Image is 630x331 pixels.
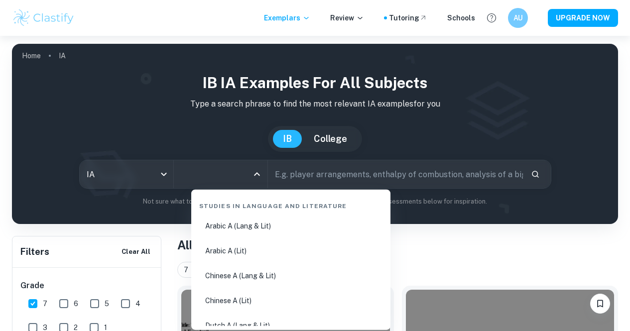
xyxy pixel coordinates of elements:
p: Review [330,12,364,23]
a: Schools [447,12,475,23]
div: IA [80,160,173,188]
button: Help and Feedback [483,9,500,26]
span: 7 [184,264,193,275]
button: UPGRADE NOW [548,9,618,27]
li: Chinese A (Lang & Lit) [195,264,386,287]
div: 7 [177,262,205,278]
a: Tutoring [389,12,427,23]
span: 4 [135,298,140,309]
input: E.g. player arrangements, enthalpy of combustion, analysis of a big city... [268,160,523,188]
img: Clastify logo [12,8,75,28]
p: Type a search phrase to find the most relevant IA examples for you [20,98,610,110]
p: Not sure what to search for? You can always look through our example Internal Assessments below f... [20,197,610,207]
li: Arabic A (Lit) [195,239,386,262]
button: AU [508,8,528,28]
button: Bookmark [590,294,610,314]
button: Search [527,166,544,183]
h1: All IA Examples [177,236,618,254]
img: profile cover [12,44,618,224]
button: Close [250,167,264,181]
h1: IB IA examples for all subjects [20,72,610,94]
button: College [304,130,357,148]
span: 7 [43,298,47,309]
button: Clear All [119,244,153,259]
li: Arabic A (Lang & Lit) [195,215,386,237]
span: 6 [74,298,78,309]
a: Home [22,49,41,63]
h6: AU [512,12,524,23]
div: Studies in Language and Literature [195,194,386,215]
h6: Filters [20,245,49,259]
span: 5 [105,298,109,309]
p: IA [59,50,66,61]
p: Exemplars [264,12,310,23]
li: Chinese A (Lit) [195,289,386,312]
h6: Grade [20,280,154,292]
button: IB [273,130,302,148]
